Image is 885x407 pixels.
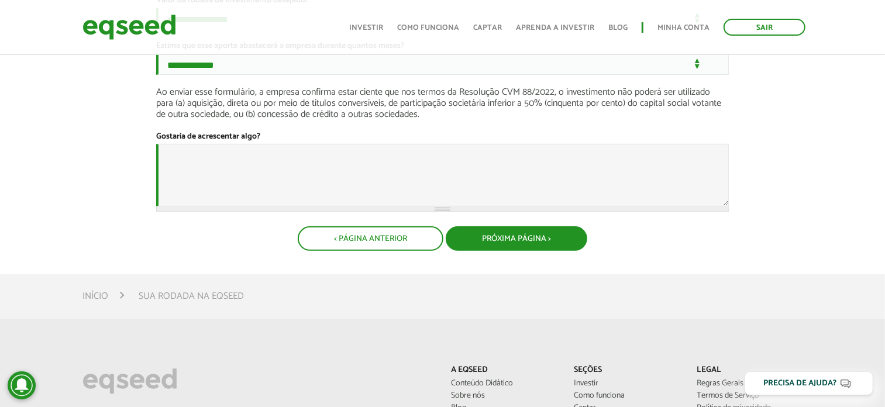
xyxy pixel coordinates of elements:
[446,226,587,251] button: Próxima Página >
[451,380,556,388] a: Conteúdo Didático
[574,392,680,400] a: Como funciona
[608,24,628,32] a: Blog
[697,392,803,400] a: Termos de Serviço
[451,392,556,400] a: Sobre nós
[724,19,805,36] a: Sair
[82,12,176,43] img: EqSeed
[473,24,502,32] a: Captar
[516,24,594,32] a: Aprenda a investir
[139,288,244,304] li: Sua rodada na EqSeed
[574,380,680,388] a: Investir
[451,365,556,375] p: A EqSeed
[156,87,729,120] p: Ao enviar esse formulário, a empresa confirma estar ciente que nos termos da Resolução CVM 88/202...
[657,24,710,32] a: Minha conta
[574,365,680,375] p: Seções
[697,380,803,388] a: Regras Gerais
[82,365,177,397] img: EqSeed Logo
[298,226,443,251] button: < Página Anterior
[397,24,459,32] a: Como funciona
[156,133,260,141] label: Gostaria de acrescentar algo?
[82,292,108,301] a: Início
[697,365,803,375] p: Legal
[349,24,383,32] a: Investir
